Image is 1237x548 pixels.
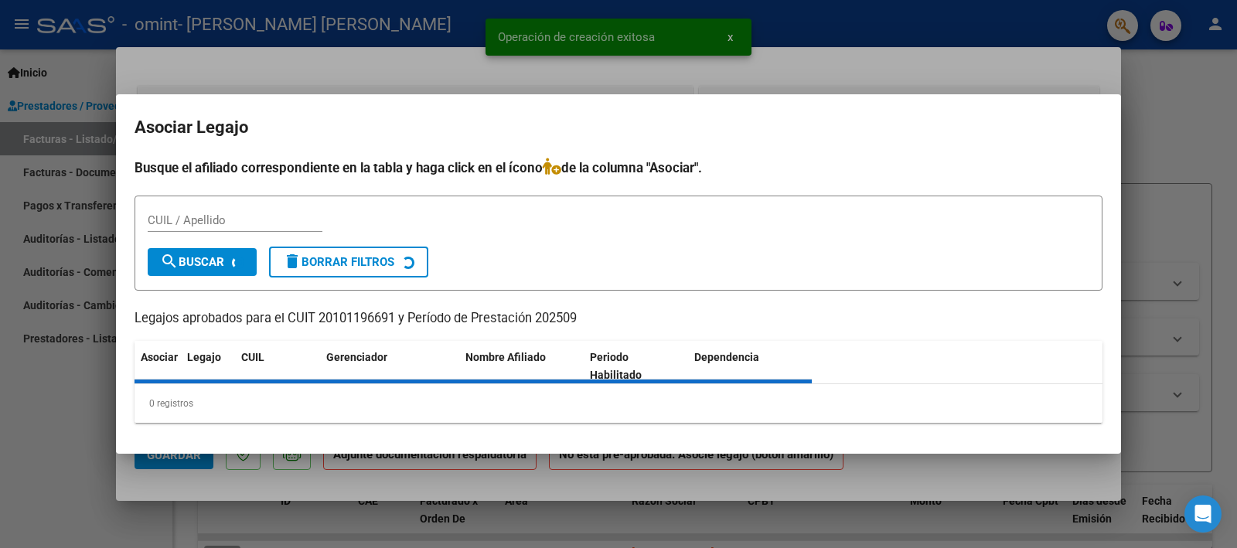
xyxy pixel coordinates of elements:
div: 0 registros [135,384,1102,423]
datatable-header-cell: Periodo Habilitado [584,341,688,392]
span: Borrar Filtros [283,255,394,269]
span: Legajo [187,351,221,363]
span: Periodo Habilitado [590,351,642,381]
mat-icon: search [160,252,179,271]
span: CUIL [241,351,264,363]
button: Borrar Filtros [269,247,428,277]
span: Gerenciador [326,351,387,363]
datatable-header-cell: Dependencia [688,341,813,392]
h2: Asociar Legajo [135,113,1102,142]
datatable-header-cell: Gerenciador [320,341,459,392]
span: Nombre Afiliado [465,351,546,363]
span: Dependencia [694,351,759,363]
datatable-header-cell: CUIL [235,341,320,392]
p: Legajos aprobados para el CUIT 20101196691 y Período de Prestación 202509 [135,309,1102,328]
h4: Busque el afiliado correspondiente en la tabla y haga click en el ícono de la columna "Asociar". [135,158,1102,178]
datatable-header-cell: Asociar [135,341,181,392]
datatable-header-cell: Legajo [181,341,235,392]
span: Buscar [160,255,224,269]
div: Open Intercom Messenger [1184,495,1222,533]
span: Asociar [141,351,178,363]
button: Buscar [148,248,257,276]
datatable-header-cell: Nombre Afiliado [459,341,584,392]
mat-icon: delete [283,252,302,271]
